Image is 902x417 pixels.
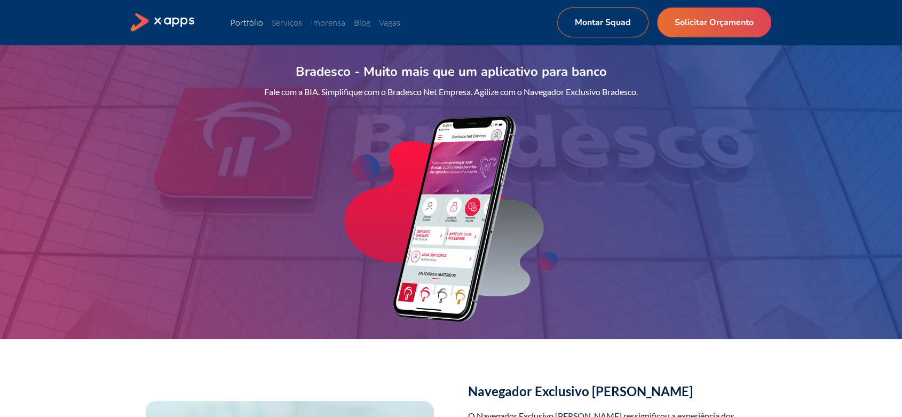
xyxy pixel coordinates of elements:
[230,17,263,28] a: Portfólio
[557,7,648,37] a: Montar Squad
[344,115,558,322] img: celular com o aplicativo do Bradesco na tela
[657,7,771,37] a: Solicitar Orçamento
[354,17,370,28] a: Blog
[311,17,345,28] a: Imprensa
[379,17,400,28] a: Vagas
[468,382,756,401] h2: Navegador Exclusivo [PERSON_NAME]
[272,17,302,28] a: Serviços
[296,62,607,81] h1: Bradesco - Muito mais que um aplicativo para banco
[264,85,638,98] p: Fale com a BIA. Simplifique com o Bradesco Net Empresa. Agilize com o Navegador Exclusivo Bradesco.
